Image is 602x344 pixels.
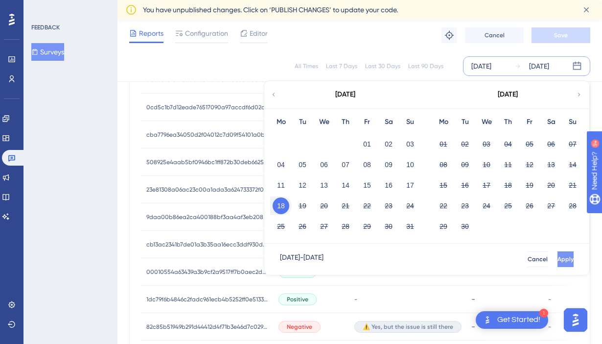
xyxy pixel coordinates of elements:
button: 22 [435,197,452,214]
div: - [471,295,538,304]
button: 07 [337,156,354,173]
button: Cancel [465,27,524,43]
button: Apply [557,251,574,267]
button: 08 [435,156,452,173]
button: 01 [359,136,375,152]
span: Positive [287,295,308,303]
span: ⚠️ Yes, but the issue is still there [363,323,453,331]
button: 29 [359,218,375,235]
div: Fr [519,116,540,128]
div: Last 30 Days [365,62,400,70]
div: Tu [292,116,313,128]
div: We [476,116,497,128]
span: cba7796ea34050d2f04012c7d09f54101a0bef35bdda211b74e654d1a84fa257 [146,131,269,139]
span: cb13ac2341b7de01a3b35aa16ecc3ddf930debdb5e06e796d56cc57c0c340458 [146,241,269,248]
span: Negative [287,323,312,331]
div: [DATE] [335,89,355,100]
div: Th [335,116,356,128]
div: [DATE] [471,60,491,72]
button: 29 [435,218,452,235]
button: 30 [457,218,473,235]
span: Reports [139,27,163,39]
div: Tu [454,116,476,128]
button: 14 [337,177,354,194]
button: 16 [457,177,473,194]
div: Mo [433,116,454,128]
button: 23 [380,197,397,214]
button: 13 [543,156,559,173]
span: 1dc79f6b4846c2fadc961ecb4b5252ff0e51330fc0cd52ad694ed48a25b07ad9 [146,295,269,303]
button: 25 [500,197,516,214]
div: Last 90 Days [408,62,443,70]
div: Sa [540,116,562,128]
div: Th [497,116,519,128]
button: 31 [402,218,418,235]
div: All Times [295,62,318,70]
span: 9daa00b86ea2ca400188bf3aa4af3eb2082273f9585912449802172671169f1c [146,213,269,221]
img: launcher-image-alternative-text [482,314,493,326]
span: Need Help? [23,2,61,14]
div: We [313,116,335,128]
button: 04 [500,136,516,152]
div: Sa [378,116,399,128]
button: 12 [521,156,538,173]
button: 05 [521,136,538,152]
div: Fr [356,116,378,128]
div: [DATE] - [DATE] [280,251,324,267]
button: 27 [543,197,559,214]
button: 15 [435,177,452,194]
button: 01 [435,136,452,152]
div: Su [562,116,583,128]
span: Editor [250,27,268,39]
div: Open Get Started! checklist, remaining modules: 1 [476,311,548,329]
button: 02 [380,136,397,152]
button: 10 [478,156,495,173]
span: - [548,295,551,303]
span: 23e81308a06ac23c00a1ada3a624733372f039a9e137c4f200e4eb3ceb2660c8 [146,186,269,194]
span: Cancel [528,255,548,263]
button: Save [532,27,590,43]
button: 18 [273,197,289,214]
button: 19 [294,197,311,214]
button: 17 [478,177,495,194]
span: Save [554,31,568,39]
button: 11 [273,177,289,194]
button: 11 [500,156,516,173]
button: 12 [294,177,311,194]
button: 21 [337,197,354,214]
div: FEEDBACK [31,24,60,31]
button: 26 [294,218,311,235]
button: 28 [337,218,354,235]
button: 18 [500,177,516,194]
button: 25 [273,218,289,235]
button: 09 [457,156,473,173]
span: 00010554a63439a3b9cf2a9517ff7b0aec2d325590b10459b2b707434c76b990 [146,268,269,276]
button: 24 [478,197,495,214]
div: Su [399,116,421,128]
span: - [354,295,357,303]
button: Surveys [31,43,64,61]
div: [DATE] [529,60,549,72]
button: 02 [457,136,473,152]
div: 9+ [67,5,72,13]
button: 23 [457,197,473,214]
button: 07 [564,136,581,152]
iframe: UserGuiding AI Assistant Launcher [561,305,590,335]
button: 14 [564,156,581,173]
button: 20 [543,177,559,194]
button: 06 [543,136,559,152]
div: Get Started! [497,315,540,325]
div: 1 [539,309,548,318]
button: 06 [316,156,332,173]
span: 82c85b51949b291d44412d4f71b3e46d7c029da51534e9587fecfba25b85c1d5 [146,323,269,331]
button: 15 [359,177,375,194]
button: 21 [564,177,581,194]
div: [DATE] [498,89,518,100]
button: 27 [316,218,332,235]
div: Last 7 Days [326,62,357,70]
button: 20 [316,197,332,214]
button: 28 [564,197,581,214]
span: Configuration [185,27,228,39]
